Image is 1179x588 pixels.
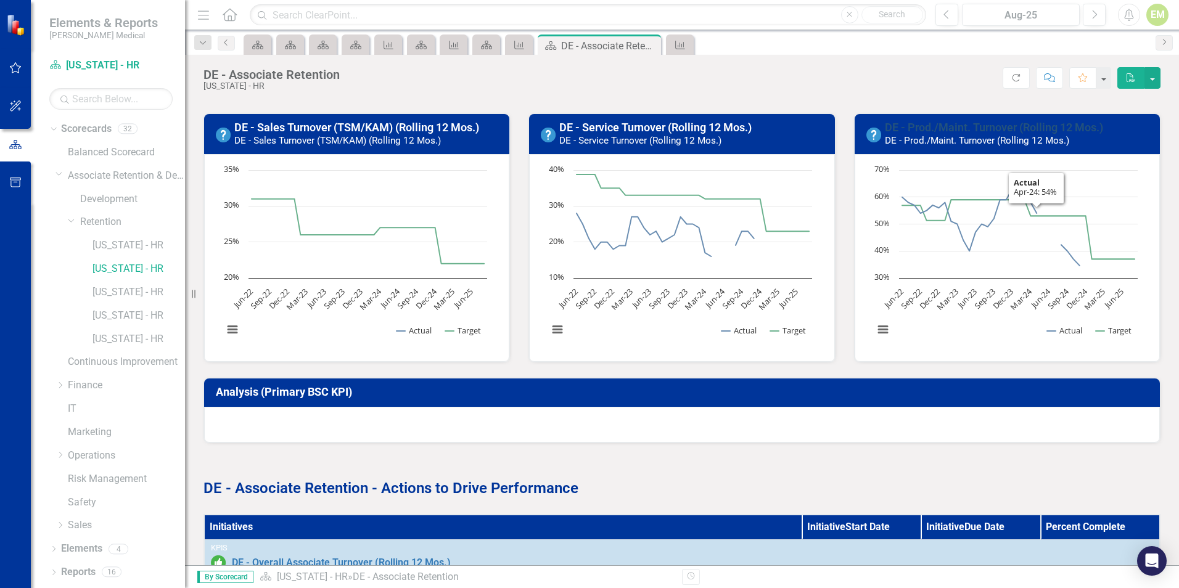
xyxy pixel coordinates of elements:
text: Jun-25 [776,286,800,311]
a: Development [80,192,185,206]
text: Jun-24 [1027,286,1053,311]
a: Retention [80,215,185,229]
div: DE - Associate Retention [561,38,658,54]
img: No Information [216,128,231,142]
a: Balanced Scorecard [68,145,185,160]
text: Sep-24 [1045,286,1071,312]
small: DE - Service Turnover (Rolling 12 Mos.) [559,135,721,146]
text: Dec-22 [266,286,292,311]
text: Dec-23 [665,286,691,311]
a: Elements [61,542,102,556]
a: DE - Sales Turnover (TSM/KAM) (Rolling 12 Mos.) [234,121,479,134]
a: Sales [68,518,185,533]
small: [PERSON_NAME] Medical [49,30,158,40]
text: Mar-24 [1008,286,1034,312]
a: [US_STATE] - HR [92,332,185,346]
a: Finance [68,378,185,393]
button: Show Target [1096,325,1132,336]
text: 60% [874,190,890,202]
div: 16 [102,567,121,578]
text: Mar-24 [358,286,384,312]
text: Dec-24 [1064,286,1090,312]
button: Show Actual [396,325,432,336]
button: Show Actual [1047,325,1082,336]
div: 32 [118,124,138,134]
a: DE - Prod./Maint. Turnover (Rolling 12 Mos.) [885,121,1103,134]
input: Search ClearPoint... [250,4,926,26]
text: Jun-23 [954,286,979,311]
button: Show Actual [721,325,757,336]
a: Marketing [68,425,185,439]
div: Chart. Highcharts interactive chart. [542,164,821,349]
a: [US_STATE] - HR [92,309,185,323]
button: EM [1146,4,1169,26]
text: Jun-23 [303,286,328,311]
a: Scorecards [61,122,112,136]
text: Sep-22 [248,286,273,311]
text: 25% [224,235,239,247]
a: DE - Overall Associate Turnover (Rolling 12 Mos.) [232,557,1153,568]
div: [US_STATE] - HR [203,81,340,91]
td: Double-Click to Edit Right Click for Context Menu [204,540,1160,575]
text: Dec-22 [591,286,617,311]
a: Associate Retention & Development [68,169,185,183]
a: [US_STATE] - HR [92,285,185,300]
text: 30% [874,271,890,282]
button: Aug-25 [962,4,1080,26]
a: [US_STATE] - HR [92,262,185,276]
img: No Information [541,128,556,142]
button: Show Target [770,325,807,336]
svg: Interactive chart [217,164,493,349]
text: Dec-24 [739,286,765,312]
text: Mar-25 [1081,286,1107,312]
a: DE - Service Turnover (Rolling 12 Mos.) [559,121,752,134]
text: Sep-24 [395,286,421,312]
text: Mar-25 [431,286,457,312]
button: Search [861,6,923,23]
button: View chart menu, Chart [874,321,892,338]
text: Sep-24 [720,286,746,312]
path: Apr-24, 54. Actual. [1034,211,1039,216]
text: Jun-22 [556,286,580,311]
text: 10% [549,271,564,282]
a: [US_STATE] - HR [277,571,348,582]
div: DE - Associate Retention [203,68,340,81]
text: Mar-24 [683,286,709,312]
img: No Information [866,128,881,142]
text: Mar-23 [934,286,960,312]
text: Jun-22 [881,286,905,311]
text: Jun-24 [377,286,402,311]
span: By Scorecard [197,571,253,583]
div: 4 [109,544,128,554]
text: Mar-25 [756,286,782,312]
text: 70% [874,163,890,174]
text: 40% [874,244,890,255]
svg: Interactive chart [542,164,818,349]
text: 30% [549,199,564,210]
img: ClearPoint Strategy [6,14,28,36]
text: Dec-23 [990,286,1016,311]
text: 35% [224,163,239,174]
a: Safety [68,496,185,510]
input: Search Below... [49,88,173,110]
text: Sep-23 [647,286,672,311]
a: IT [68,402,185,416]
a: Operations [68,449,185,463]
text: 20% [224,271,239,282]
text: Jun-25 [1101,286,1125,311]
text: Jun-23 [629,286,654,311]
a: Continuous Improvement [68,355,185,369]
text: 40% [549,163,564,174]
div: KPIs [211,544,1153,552]
button: View chart menu, Chart [224,321,241,338]
div: » [260,570,673,584]
strong: DE - Associate Retention - Actions to Drive Performance [203,480,578,497]
h3: Analysis (Primary BSC KPI) [216,386,1152,398]
button: View chart menu, Chart [549,321,566,338]
button: Show Target [445,325,482,336]
text: 50% [874,218,890,229]
div: Chart. Highcharts interactive chart. [868,164,1147,349]
div: Chart. Highcharts interactive chart. [217,164,496,349]
text: Sep-22 [898,286,924,311]
text: Dec-23 [340,286,365,311]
